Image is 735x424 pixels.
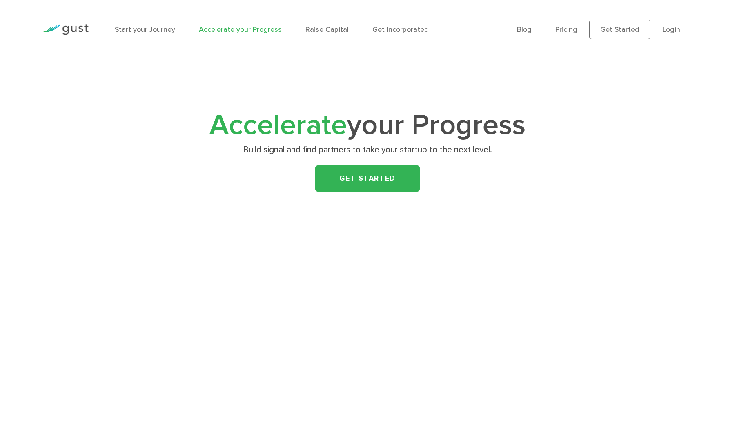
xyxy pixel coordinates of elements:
[662,25,680,34] a: Login
[305,25,349,34] a: Raise Capital
[115,25,175,34] a: Start your Journey
[589,20,650,39] a: Get Started
[209,108,347,142] span: Accelerate
[209,144,526,156] p: Build signal and find partners to take your startup to the next level.
[517,25,532,34] a: Blog
[206,112,529,138] h1: your Progress
[372,25,429,34] a: Get Incorporated
[555,25,577,34] a: Pricing
[43,24,89,35] img: Gust Logo
[199,25,282,34] a: Accelerate your Progress
[315,165,420,192] a: Get Started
